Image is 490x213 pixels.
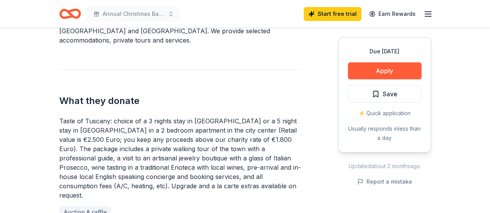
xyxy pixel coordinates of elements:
[364,7,420,21] a: Earn Rewards
[348,109,421,118] div: ⚡️ Quick application
[59,5,81,23] a: Home
[87,6,180,22] button: Annual Christmas Bazaar & Gift Auction
[59,116,301,200] div: Taste of Tuscany: choice of a 3 nights stay in [GEOGRAPHIC_DATA] or a 5 night stay in [GEOGRAPHIC...
[348,62,421,79] button: Apply
[304,7,361,21] a: Start free trial
[103,9,165,19] span: Annual Christmas Bazaar & Gift Auction
[348,47,421,56] div: Due [DATE]
[338,162,431,171] div: Updated about 2 months ago
[348,124,421,143] div: Usually responds in less than a day
[348,85,421,102] button: Save
[383,89,397,99] span: Save
[59,95,301,107] h2: What they donate
[357,177,412,186] button: Report a mistake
